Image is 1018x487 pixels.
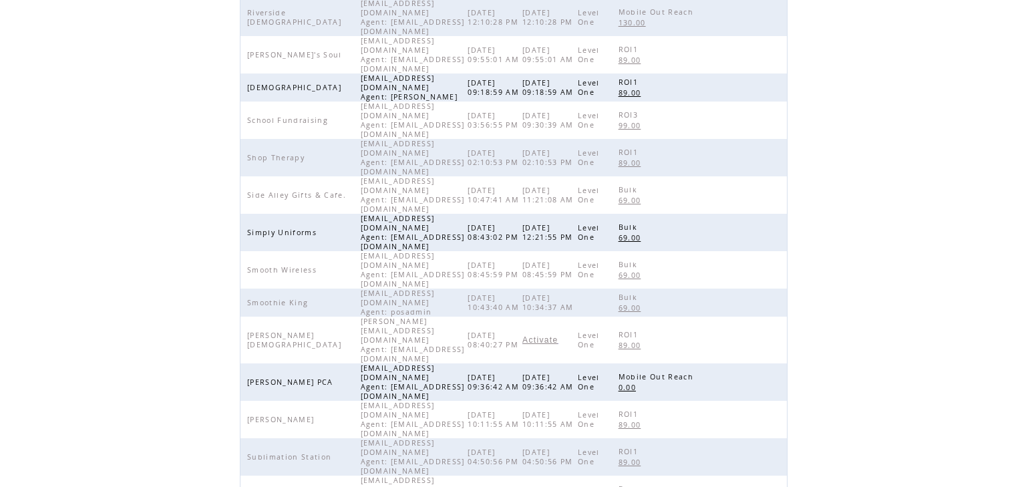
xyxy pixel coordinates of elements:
span: [DATE] 08:40:27 PM [468,331,522,349]
span: Level One [578,111,600,130]
span: ROI1 [619,410,641,419]
span: Level One [578,148,600,167]
span: [EMAIL_ADDRESS][DOMAIN_NAME] Agent: [EMAIL_ADDRESS][DOMAIN_NAME] [361,176,465,214]
span: 89.00 [619,458,645,467]
span: [PERSON_NAME][EMAIL_ADDRESS][DOMAIN_NAME] Agent: [EMAIL_ADDRESS][DOMAIN_NAME] [361,317,465,363]
span: [DATE] 08:45:59 PM [522,261,576,279]
span: [DATE] 04:50:56 PM [522,448,576,466]
span: [DATE] 09:30:39 AM [522,111,577,130]
span: [EMAIL_ADDRESS][DOMAIN_NAME] Agent: [EMAIL_ADDRESS][DOMAIN_NAME] [361,438,465,476]
span: School Fundraising [247,116,331,125]
a: 130.00 [619,17,653,28]
span: [DATE] 08:45:59 PM [468,261,522,279]
a: 99.00 [619,120,648,131]
span: [DATE] 04:50:56 PM [468,448,522,466]
span: Smooth Wireless [247,265,320,275]
span: [DATE] 09:18:59 AM [522,78,577,97]
span: 69.00 [619,303,645,313]
span: Level One [578,78,600,97]
span: Level One [578,410,600,429]
span: [PERSON_NAME]'s Soul [247,50,345,59]
span: [EMAIL_ADDRESS][DOMAIN_NAME] Agent: [PERSON_NAME] [361,73,462,102]
span: ROI1 [619,447,641,456]
span: 89.00 [619,341,645,350]
span: [DATE] 09:55:01 AM [522,45,577,64]
span: [DATE] 02:10:53 PM [468,148,522,167]
span: Riverside [DEMOGRAPHIC_DATA] [247,8,345,27]
a: 89.00 [619,456,648,468]
span: 89.00 [619,88,645,98]
span: 99.00 [619,121,645,130]
span: 69.00 [619,196,645,205]
a: 89.00 [619,419,648,430]
span: 0.00 [619,383,639,392]
span: Simply Uniforms [247,228,320,237]
span: [DATE] 10:11:55 AM [468,410,522,429]
span: Level One [578,186,600,204]
span: [DATE] 03:56:55 PM [468,111,522,130]
span: Mobile Out Reach [619,7,697,17]
a: 69.00 [619,194,648,206]
span: [EMAIL_ADDRESS][DOMAIN_NAME] Agent: [EMAIL_ADDRESS][DOMAIN_NAME] [361,401,465,438]
span: [DEMOGRAPHIC_DATA] [247,83,345,92]
span: [PERSON_NAME] [247,415,317,424]
span: Level One [578,373,600,391]
span: [DATE] 02:10:53 PM [522,148,576,167]
span: [EMAIL_ADDRESS][DOMAIN_NAME] Agent: [EMAIL_ADDRESS][DOMAIN_NAME] [361,363,465,401]
span: Smoothie King [247,298,311,307]
span: 130.00 [619,18,649,27]
span: Sublimation Station [247,452,335,462]
span: Level One [578,448,600,466]
a: 89.00 [619,87,648,98]
span: ROI1 [619,45,641,54]
span: ROI3 [619,110,641,120]
a: 89.00 [619,54,648,65]
span: [EMAIL_ADDRESS][DOMAIN_NAME] Agent: [EMAIL_ADDRESS][DOMAIN_NAME] [361,102,465,139]
a: Activate [522,336,558,344]
span: [EMAIL_ADDRESS][DOMAIN_NAME] Agent: [EMAIL_ADDRESS][DOMAIN_NAME] [361,139,465,176]
span: [DATE] 12:21:55 PM [522,223,576,242]
a: 69.00 [619,269,648,281]
span: [DATE] 09:36:42 AM [522,373,577,391]
span: [DATE] 08:43:02 PM [468,223,522,242]
span: [PERSON_NAME] PCA [247,377,337,387]
span: [DATE] 09:55:01 AM [468,45,522,64]
span: [PERSON_NAME][DEMOGRAPHIC_DATA] [247,331,345,349]
a: 89.00 [619,339,648,351]
span: ROI1 [619,77,641,87]
span: Mobile Out Reach [619,372,697,381]
span: 69.00 [619,233,645,242]
a: 89.00 [619,157,648,168]
a: 0.00 [619,381,643,393]
span: 89.00 [619,55,645,65]
span: Level One [578,331,600,349]
span: [DATE] 12:10:28 PM [468,8,522,27]
span: [DATE] 10:34:37 AM [522,293,577,312]
span: Level One [578,223,600,242]
span: Level One [578,45,600,64]
span: Bulk [619,185,641,194]
span: [DATE] 12:10:28 PM [522,8,576,27]
a: 69.00 [619,232,648,243]
span: [DATE] 09:36:42 AM [468,373,522,391]
span: Bulk [619,293,641,302]
span: [EMAIL_ADDRESS][DOMAIN_NAME] Agent: [EMAIL_ADDRESS][DOMAIN_NAME] [361,251,465,289]
span: 89.00 [619,420,645,430]
span: ROI1 [619,330,641,339]
span: Level One [578,8,600,27]
span: Shop Therapy [247,153,308,162]
span: 89.00 [619,158,645,168]
span: [DATE] 10:11:55 AM [522,410,577,429]
span: [EMAIL_ADDRESS][DOMAIN_NAME] Agent: posadmin [361,289,436,317]
span: [DATE] 11:21:08 AM [522,186,577,204]
span: [EMAIL_ADDRESS][DOMAIN_NAME] Agent: [EMAIL_ADDRESS][DOMAIN_NAME] [361,214,465,251]
span: ROI1 [619,148,641,157]
span: [DATE] 10:47:41 AM [468,186,522,204]
a: 69.00 [619,302,648,313]
span: [DATE] 09:18:59 AM [468,78,522,97]
span: Side Alley Gifts & Cafe. [247,190,349,200]
span: [DATE] 10:43:40 AM [468,293,522,312]
span: Level One [578,261,600,279]
span: Activate [522,335,558,345]
span: [EMAIL_ADDRESS][DOMAIN_NAME] Agent: [EMAIL_ADDRESS][DOMAIN_NAME] [361,36,465,73]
